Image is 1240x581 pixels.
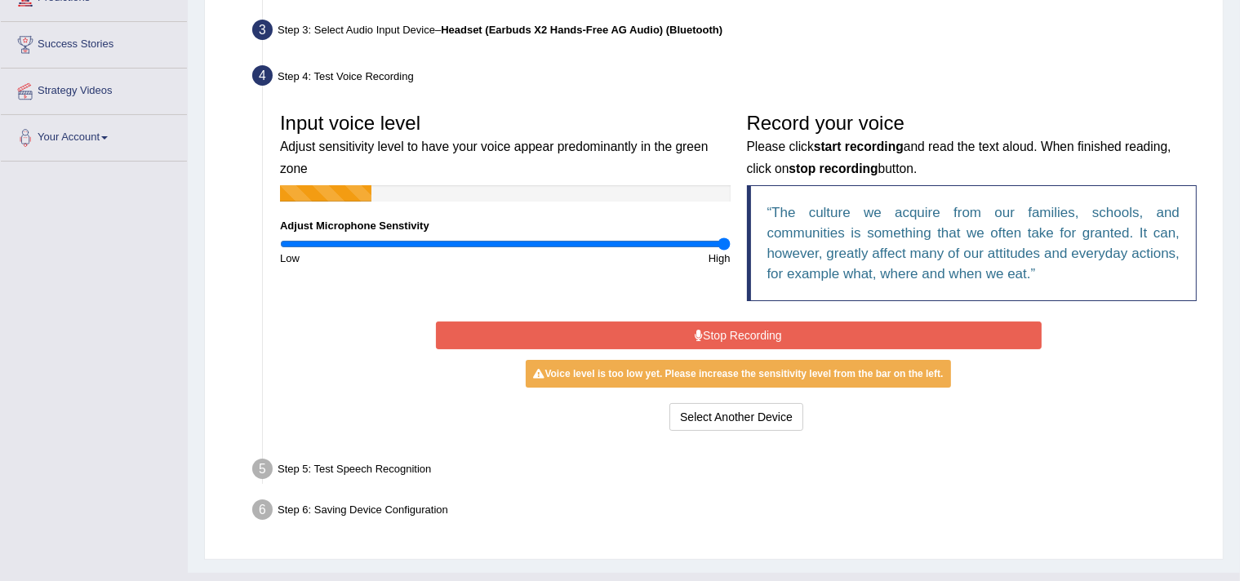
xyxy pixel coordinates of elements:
[280,113,731,177] h3: Input voice level
[436,322,1042,349] button: Stop Recording
[767,205,1180,282] q: The culture we acquire from our families, schools, and communities is something that we often tak...
[245,60,1216,96] div: Step 4: Test Voice Recording
[272,251,505,266] div: Low
[441,24,722,36] b: Headset (Earbuds X2 Hands-Free AG Audio) (Bluetooth)
[1,69,187,109] a: Strategy Videos
[280,140,708,175] small: Adjust sensitivity level to have your voice appear predominantly in the green zone
[747,140,1171,175] small: Please click and read the text aloud. When finished reading, click on button.
[280,218,429,233] label: Adjust Microphone Senstivity
[1,115,187,156] a: Your Account
[814,140,904,153] b: start recording
[1,22,187,63] a: Success Stories
[505,251,739,266] div: High
[435,24,722,36] span: –
[245,454,1216,490] div: Step 5: Test Speech Recognition
[526,360,952,388] div: Voice level is too low yet. Please increase the sensitivity level from the bar on the left.
[245,495,1216,530] div: Step 6: Saving Device Configuration
[245,15,1216,51] div: Step 3: Select Audio Input Device
[789,162,878,175] b: stop recording
[669,403,803,431] button: Select Another Device
[747,113,1198,177] h3: Record your voice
